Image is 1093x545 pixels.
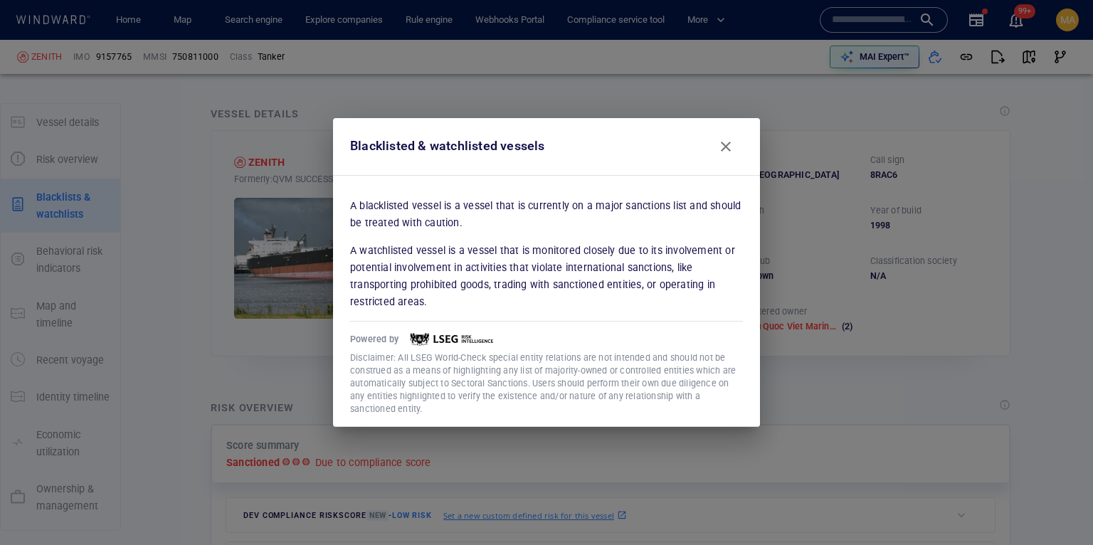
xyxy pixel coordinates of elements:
[350,351,743,415] p: Disclaimer: All LSEG World-Check special entity relations are not intended and should not be cons...
[350,333,410,346] p: Powered by
[350,197,743,232] p: A blacklisted vessel is a vessel that is currently on a major sanctions list and should be treate...
[1033,481,1082,534] iframe: Chat
[709,129,743,164] button: Close
[350,242,743,311] p: A watchlisted vessel is a vessel that is monitored closely due to its involvement or potential in...
[350,136,545,157] div: Blacklisted & watchlisted vessels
